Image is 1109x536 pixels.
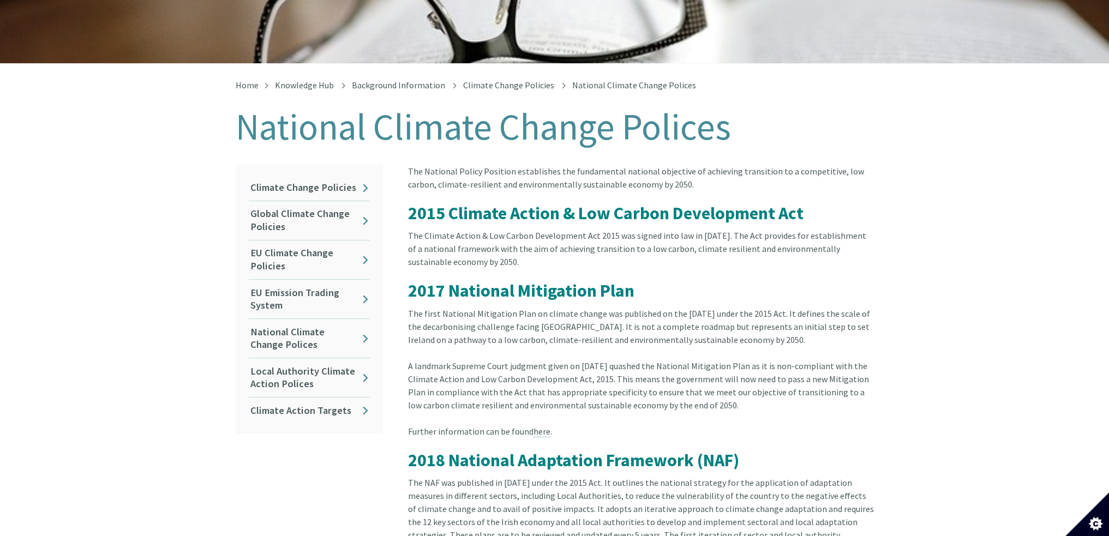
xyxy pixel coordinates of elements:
[1065,492,1109,536] button: Set cookie preferences
[408,425,874,451] div: Further information can be found .
[249,175,370,201] a: Climate Change Policies
[408,202,804,224] span: 2015 Climate Action & Low Carbon Development Act
[249,201,370,240] a: Global Climate Change Policies
[408,229,874,281] div: The Climate Action & Low Carbon Development Act 2015 was signed into law in [DATE]. The Act provi...
[533,426,550,437] a: here
[408,359,874,425] div: A landmark Supreme Court judgment given on [DATE] quashed the National Mitigation Plan as it is n...
[408,280,634,302] strong: 2017 National Mitigation Plan
[408,165,874,204] div: The National Policy Position establishes the fundamental national objective of achieving transiti...
[249,358,370,397] a: Local Authority Climate Action Polices
[463,80,554,91] a: Climate Change Policies
[352,80,445,91] a: Background Information
[275,80,334,91] a: Knowledge Hub
[572,80,696,91] span: National Climate Change Polices
[236,80,259,91] a: Home
[408,449,739,471] span: 2018 National Adaptation Framework (NAF)
[249,240,370,279] a: EU Climate Change Policies
[236,107,874,147] h1: National Climate Change Polices
[408,307,874,359] div: The first National Mitigation Plan on climate change was published on the [DATE] under the 2015 A...
[249,319,370,358] a: National Climate Change Polices
[249,280,370,318] a: EU Emission Trading System
[249,398,370,423] a: Climate Action Targets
